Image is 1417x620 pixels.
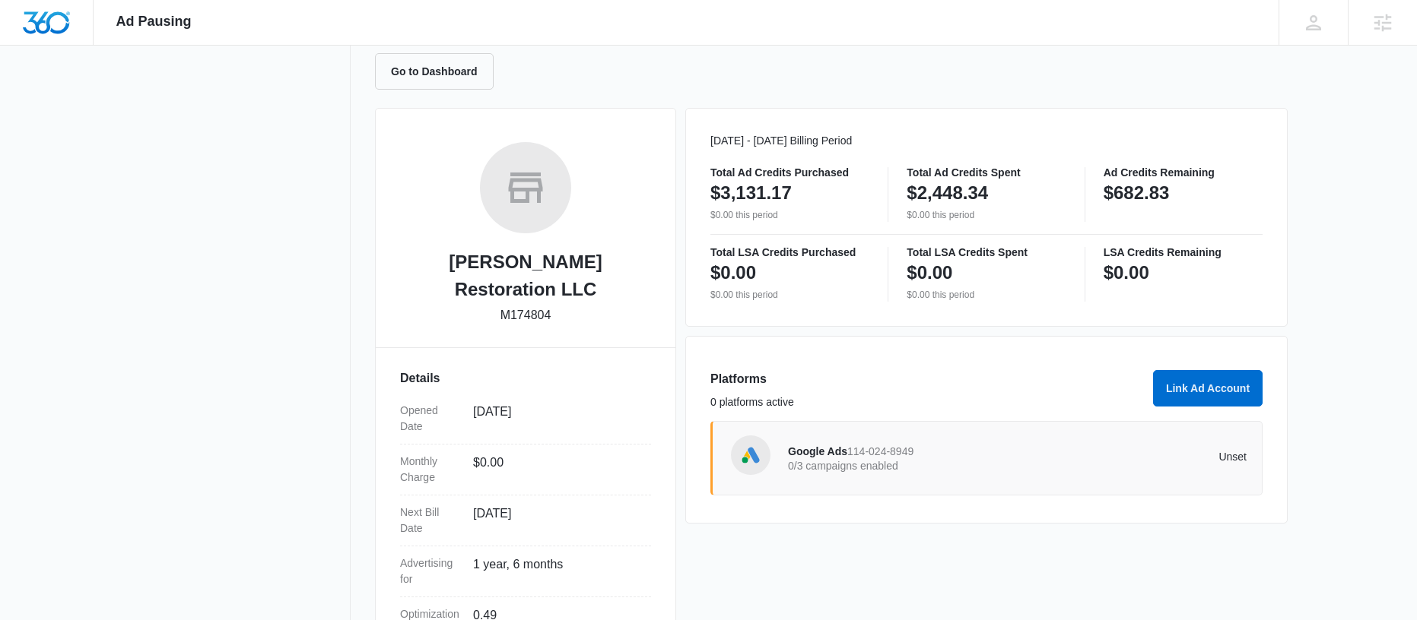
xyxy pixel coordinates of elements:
[400,495,651,546] div: Next Bill Date[DATE]
[788,460,1018,471] p: 0/3 campaigns enabled
[400,505,461,536] dt: Next Bill Date
[907,208,1066,222] p: $0.00 this period
[710,394,1144,410] p: 0 platforms active
[473,403,639,435] dd: [DATE]
[473,505,639,536] dd: [DATE]
[1104,167,1263,178] p: Ad Credits Remaining
[473,454,639,486] dd: $0.00
[116,14,192,30] span: Ad Pausing
[710,208,869,222] p: $0.00 this period
[1018,451,1247,462] p: Unset
[710,181,792,205] p: $3,131.17
[710,288,869,302] p: $0.00 this period
[847,445,913,457] span: 114-024-8949
[710,261,756,285] p: $0.00
[400,444,651,495] div: Monthly Charge$0.00
[907,181,988,205] p: $2,448.34
[400,403,461,435] dt: Opened Date
[1104,247,1263,258] p: LSA Credits Remaining
[375,65,503,77] a: Go to Dashboard
[500,306,551,324] p: M174804
[400,369,651,387] h3: Details
[1104,261,1149,285] p: $0.00
[400,546,651,597] div: Advertising for1 year, 6 months
[473,555,639,587] dd: 1 year, 6 months
[907,167,1066,178] p: Total Ad Credits Spent
[1104,181,1170,205] p: $682.83
[710,133,1263,149] p: [DATE] - [DATE] Billing Period
[710,421,1263,495] a: Google AdsGoogle Ads114-024-89490/3 campaigns enabledUnset
[907,288,1066,302] p: $0.00 this period
[400,248,651,303] h2: [PERSON_NAME] Restoration LLC
[710,247,869,258] p: Total LSA Credits Purchased
[907,261,952,285] p: $0.00
[907,247,1066,258] p: Total LSA Credits Spent
[710,370,1144,388] h3: Platforms
[710,167,869,178] p: Total Ad Credits Purchased
[788,445,847,457] span: Google Ads
[400,454,461,486] dt: Monthly Charge
[400,394,651,444] div: Opened Date[DATE]
[739,444,762,467] img: Google Ads
[400,555,461,587] dt: Advertising for
[375,53,494,90] button: Go to Dashboard
[1153,370,1263,406] button: Link Ad Account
